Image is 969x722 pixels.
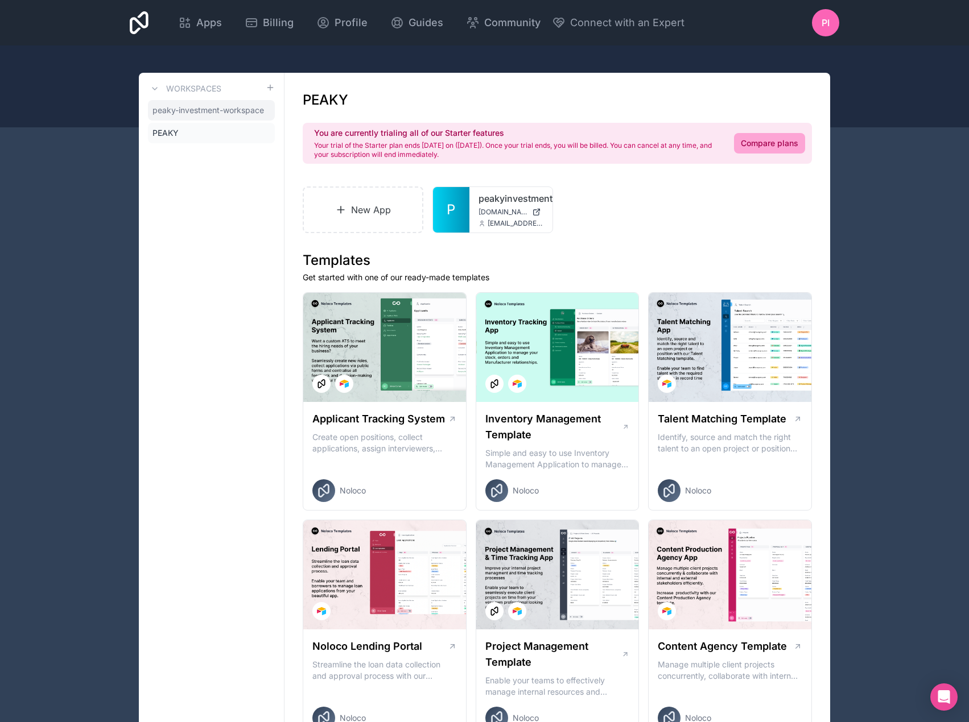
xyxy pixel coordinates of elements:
h1: Content Agency Template [658,638,787,654]
span: [EMAIL_ADDRESS][DOMAIN_NAME] [488,219,543,228]
a: P [433,187,469,233]
h1: Noloco Lending Portal [312,638,422,654]
p: Identify, source and match the right talent to an open project or position with our Talent Matchi... [658,431,802,454]
a: Workspaces [148,82,221,96]
span: PEAKY [152,127,179,139]
h3: Workspaces [166,83,221,94]
span: Noloco [340,485,366,496]
img: Airtable Logo [513,607,522,616]
h2: You are currently trialing all of our Starter features [314,127,720,139]
span: Profile [335,15,368,31]
h1: Applicant Tracking System [312,411,445,427]
h1: Templates [303,251,812,269]
a: Guides [381,10,452,35]
a: PEAKY [148,123,275,143]
img: Airtable Logo [662,607,671,616]
a: peakyinvestment [479,192,543,205]
p: Simple and easy to use Inventory Management Application to manage your stock, orders and Manufact... [485,447,630,470]
a: Billing [236,10,303,35]
h1: PEAKY [303,91,348,109]
a: [DOMAIN_NAME] [479,208,543,217]
p: Manage multiple client projects concurrently, collaborate with internal and external stakeholders... [658,659,802,682]
span: PI [822,16,830,30]
a: Community [457,10,550,35]
p: Create open positions, collect applications, assign interviewers, centralise candidate feedback a... [312,431,457,454]
span: Guides [409,15,443,31]
h1: Inventory Management Template [485,411,622,443]
h1: Talent Matching Template [658,411,786,427]
img: Airtable Logo [513,379,522,388]
span: Noloco [685,485,711,496]
span: P [447,201,455,219]
span: Apps [196,15,222,31]
p: Enable your teams to effectively manage internal resources and execute client projects on time. [485,675,630,698]
p: Get started with one of our ready-made templates [303,272,812,283]
span: Connect with an Expert [570,15,685,31]
a: New App [303,186,423,233]
span: Community [484,15,541,31]
span: Noloco [513,485,539,496]
a: Compare plans [734,133,805,153]
a: Apps [169,10,231,35]
a: Profile [307,10,377,35]
span: Billing [263,15,294,31]
span: [DOMAIN_NAME] [479,208,527,217]
img: Airtable Logo [317,607,326,616]
img: Airtable Logo [662,379,671,388]
span: peaky-investment-workspace [152,105,264,116]
a: peaky-investment-workspace [148,100,275,121]
p: Streamline the loan data collection and approval process with our Lending Portal template. [312,659,457,682]
img: Airtable Logo [340,379,349,388]
p: Your trial of the Starter plan ends [DATE] on ([DATE]). Once your trial ends, you will be billed.... [314,141,720,159]
div: Open Intercom Messenger [930,683,958,711]
h1: Project Management Template [485,638,621,670]
button: Connect with an Expert [552,15,685,31]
